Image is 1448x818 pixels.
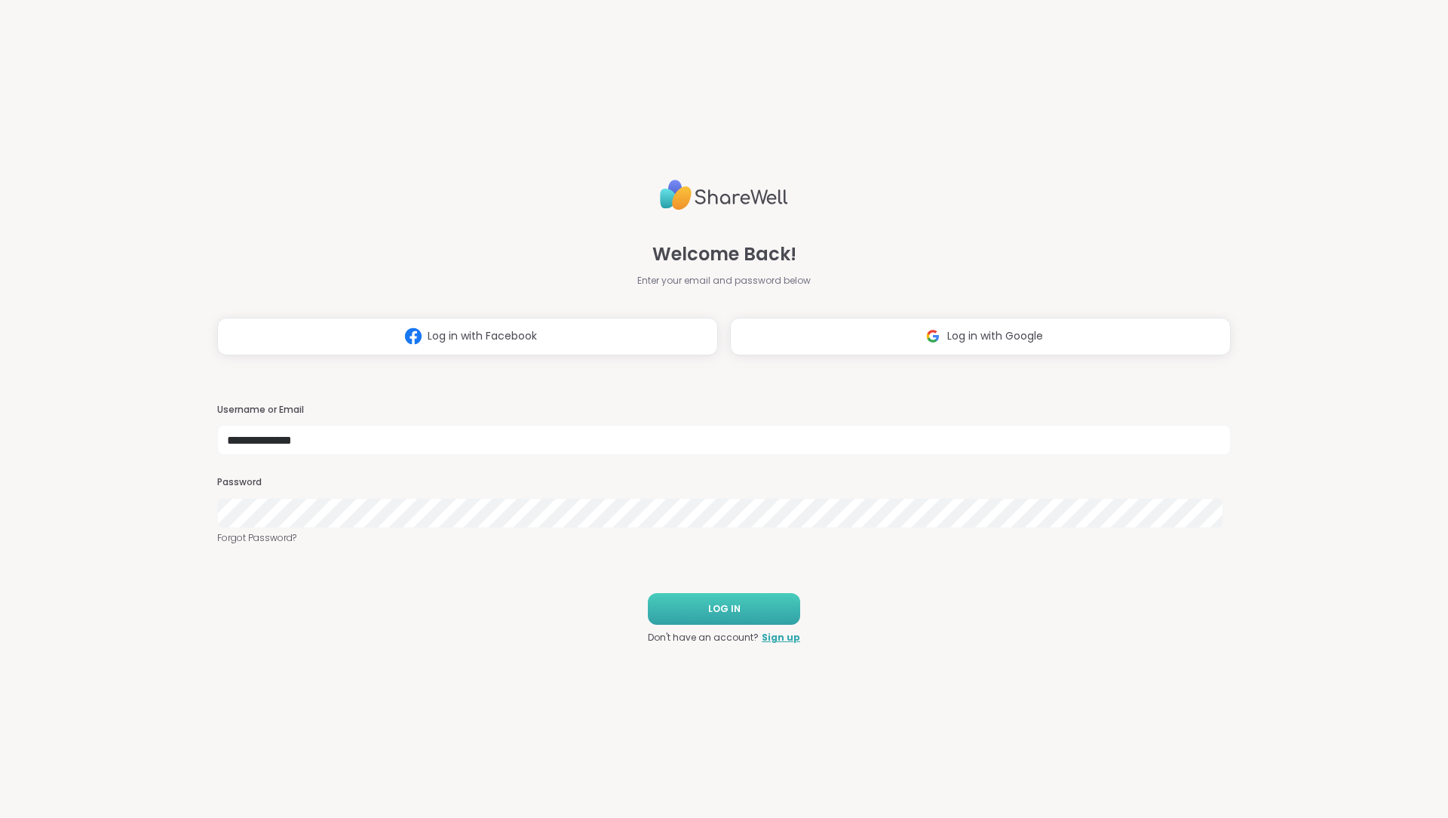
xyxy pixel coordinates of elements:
img: ShareWell Logomark [919,322,947,350]
span: Don't have an account? [648,631,759,644]
button: Log in with Facebook [217,318,718,355]
a: Sign up [762,631,800,644]
a: Forgot Password? [217,531,1231,545]
button: LOG IN [648,593,800,625]
h3: Password [217,476,1231,489]
span: Enter your email and password below [637,274,811,288]
span: Log in with Facebook [428,328,537,344]
span: Welcome Back! [652,241,796,268]
img: ShareWell Logo [660,174,788,217]
button: Log in with Google [730,318,1231,355]
span: Log in with Google [947,328,1043,344]
h3: Username or Email [217,404,1231,417]
span: LOG IN [708,602,741,616]
img: ShareWell Logomark [399,322,428,350]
